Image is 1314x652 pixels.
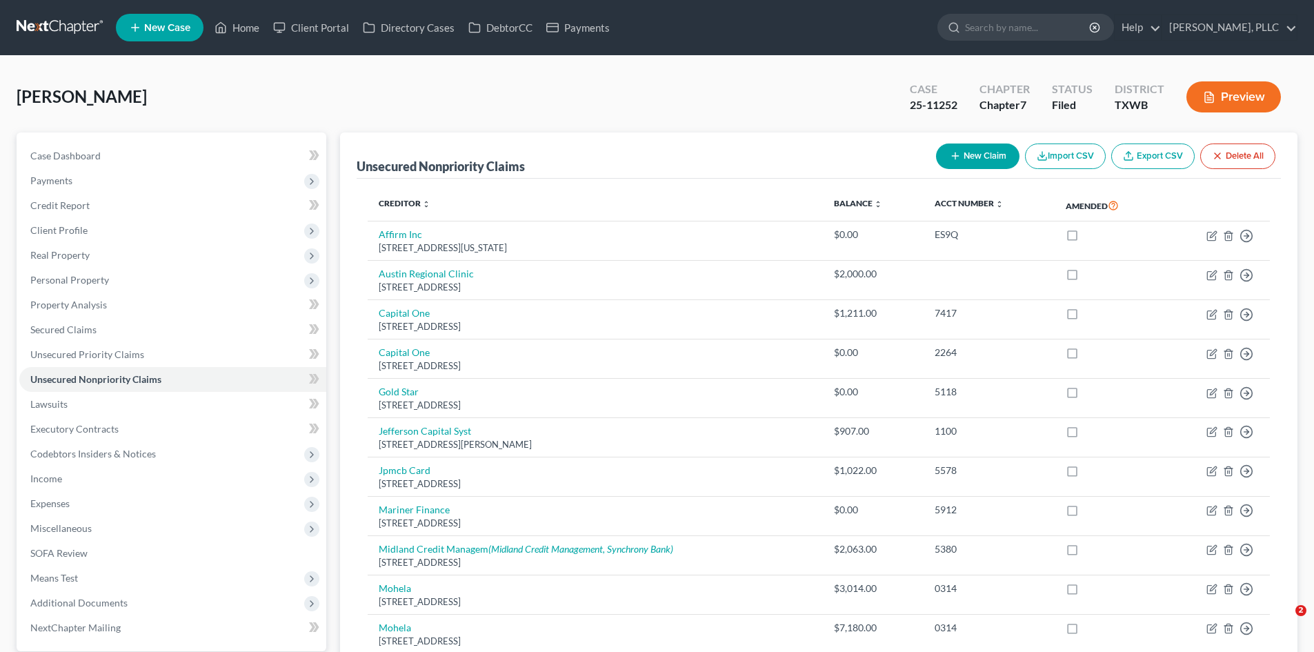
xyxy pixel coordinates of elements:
div: [STREET_ADDRESS] [379,595,812,609]
a: Acct Number unfold_more [935,198,1004,208]
a: Directory Cases [356,15,461,40]
div: $1,211.00 [834,306,913,320]
span: Personal Property [30,274,109,286]
a: Secured Claims [19,317,326,342]
div: $0.00 [834,503,913,517]
i: unfold_more [422,200,430,208]
div: District [1115,81,1164,97]
div: [STREET_ADDRESS][US_STATE] [379,241,812,255]
i: (Midland Credit Management, Synchrony Bank) [488,543,673,555]
div: [STREET_ADDRESS] [379,399,812,412]
a: Creditor unfold_more [379,198,430,208]
div: Unsecured Nonpriority Claims [357,158,525,175]
a: NextChapter Mailing [19,615,326,640]
div: [STREET_ADDRESS][PERSON_NAME] [379,438,812,451]
span: New Case [144,23,190,33]
a: Mariner Finance [379,504,450,515]
div: [STREET_ADDRESS] [379,635,812,648]
div: 0314 [935,582,1044,595]
a: Jefferson Capital Syst [379,425,471,437]
a: Balance unfold_more [834,198,882,208]
span: Case Dashboard [30,150,101,161]
div: ES9Q [935,228,1044,241]
div: $0.00 [834,385,913,399]
a: Mohela [379,622,411,633]
span: Secured Claims [30,324,97,335]
span: Payments [30,175,72,186]
a: Case Dashboard [19,144,326,168]
button: Delete All [1200,144,1275,169]
div: 25-11252 [910,97,957,113]
a: Midland Credit Managem(Midland Credit Management, Synchrony Bank) [379,543,673,555]
a: Help [1115,15,1161,40]
a: Capital One [379,346,430,358]
div: 0314 [935,621,1044,635]
a: Payments [539,15,617,40]
a: DebtorCC [461,15,539,40]
a: Property Analysis [19,293,326,317]
a: Affirm Inc [379,228,422,240]
div: [STREET_ADDRESS] [379,281,812,294]
div: 5380 [935,542,1044,556]
a: Home [208,15,266,40]
div: [STREET_ADDRESS] [379,517,812,530]
span: NextChapter Mailing [30,622,121,633]
button: New Claim [936,144,1019,169]
a: Client Portal [266,15,356,40]
div: 5912 [935,503,1044,517]
span: Executory Contracts [30,423,119,435]
a: Mohela [379,582,411,594]
div: [STREET_ADDRESS] [379,556,812,569]
div: Case [910,81,957,97]
span: Client Profile [30,224,88,236]
span: 7 [1020,98,1026,111]
div: $907.00 [834,424,913,438]
input: Search by name... [965,14,1091,40]
a: Lawsuits [19,392,326,417]
iframe: Intercom live chat [1267,605,1300,638]
div: $1,022.00 [834,464,913,477]
a: Jpmcb Card [379,464,430,476]
a: [PERSON_NAME], PLLC [1162,15,1297,40]
span: Codebtors Insiders & Notices [30,448,156,460]
a: Executory Contracts [19,417,326,442]
div: TXWB [1115,97,1164,113]
span: Means Test [30,572,78,584]
span: Unsecured Nonpriority Claims [30,373,161,385]
div: 5578 [935,464,1044,477]
div: Status [1052,81,1093,97]
a: Gold Star [379,386,419,397]
div: $2,063.00 [834,542,913,556]
button: Preview [1186,81,1281,112]
div: 1100 [935,424,1044,438]
a: Unsecured Nonpriority Claims [19,367,326,392]
span: Income [30,473,62,484]
a: Credit Report [19,193,326,218]
a: Unsecured Priority Claims [19,342,326,367]
div: $0.00 [834,346,913,359]
span: Expenses [30,497,70,509]
span: [PERSON_NAME] [17,86,147,106]
div: [STREET_ADDRESS] [379,359,812,373]
div: 2264 [935,346,1044,359]
a: Export CSV [1111,144,1195,169]
div: 7417 [935,306,1044,320]
span: SOFA Review [30,547,88,559]
div: $2,000.00 [834,267,913,281]
div: Chapter [979,81,1030,97]
span: Real Property [30,249,90,261]
i: unfold_more [874,200,882,208]
div: [STREET_ADDRESS] [379,477,812,491]
span: Unsecured Priority Claims [30,348,144,360]
span: Additional Documents [30,597,128,609]
div: Chapter [979,97,1030,113]
div: $3,014.00 [834,582,913,595]
th: Amended [1055,190,1163,221]
span: Property Analysis [30,299,107,310]
span: Miscellaneous [30,522,92,534]
div: [STREET_ADDRESS] [379,320,812,333]
div: $0.00 [834,228,913,241]
div: $7,180.00 [834,621,913,635]
div: 5118 [935,385,1044,399]
a: Capital One [379,307,430,319]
